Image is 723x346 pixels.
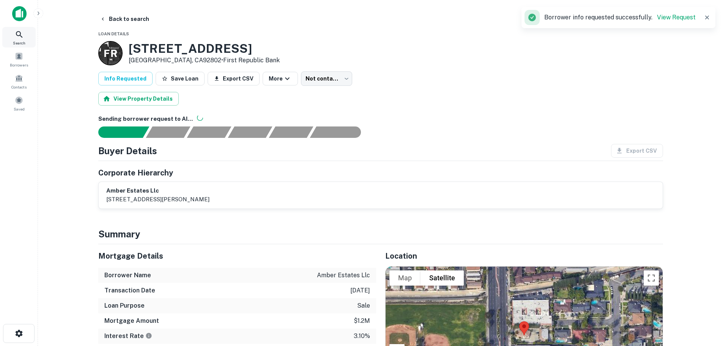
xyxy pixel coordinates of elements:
[98,250,376,262] h5: Mortgage Details
[104,332,152,341] h6: Interest Rate
[12,6,27,21] img: capitalize-icon.png
[2,93,36,114] a: Saved
[357,301,370,310] p: sale
[421,270,464,286] button: Show satellite imagery
[156,72,205,85] button: Save Loan
[98,41,123,65] a: F R
[2,27,36,47] a: Search
[263,72,298,85] button: More
[104,301,145,310] h6: Loan Purpose
[106,186,209,195] h6: amber estates llc
[145,332,152,339] svg: The interest rates displayed on the website are for informational purposes only and may be report...
[98,167,173,179] h5: Corporate Hierarchy
[685,285,723,322] iframe: Chat Widget
[97,12,152,26] button: Back to search
[208,72,260,85] button: Export CSV
[317,271,370,280] p: amber estates llc
[2,49,36,70] a: Borrowers
[187,126,231,138] div: Documents found, AI parsing details...
[223,57,280,64] a: First Republic Bank
[11,84,27,90] span: Contacts
[385,250,663,262] h5: Location
[544,13,696,22] p: Borrower info requested successfully.
[104,46,117,61] p: F R
[129,41,280,56] h3: [STREET_ADDRESS]
[104,316,159,325] h6: Mortgage Amount
[98,115,663,123] h6: Sending borrower request to AI...
[2,71,36,92] a: Contacts
[13,40,25,46] span: Search
[98,144,157,158] h4: Buyer Details
[98,227,663,241] h4: Summary
[228,126,272,138] div: Principals found, AI now looking for contact information...
[301,71,352,86] div: Not contacted
[350,286,370,295] p: [DATE]
[98,72,153,85] button: Info Requested
[146,126,190,138] div: Your request is received and processing...
[104,271,151,280] h6: Borrower Name
[644,270,659,286] button: Toggle fullscreen view
[389,270,421,286] button: Show street map
[129,56,280,65] p: [GEOGRAPHIC_DATA], CA92802 •
[657,14,696,21] a: View Request
[106,195,209,204] p: [STREET_ADDRESS][PERSON_NAME]
[104,286,155,295] h6: Transaction Date
[354,332,370,341] p: 3.10%
[10,62,28,68] span: Borrowers
[310,126,370,138] div: AI fulfillment process complete.
[354,316,370,325] p: $1.2m
[14,106,25,112] span: Saved
[89,126,146,138] div: Sending borrower request to AI...
[98,32,129,36] span: Loan Details
[98,92,179,106] button: View Property Details
[269,126,313,138] div: Principals found, still searching for contact information. This may take time...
